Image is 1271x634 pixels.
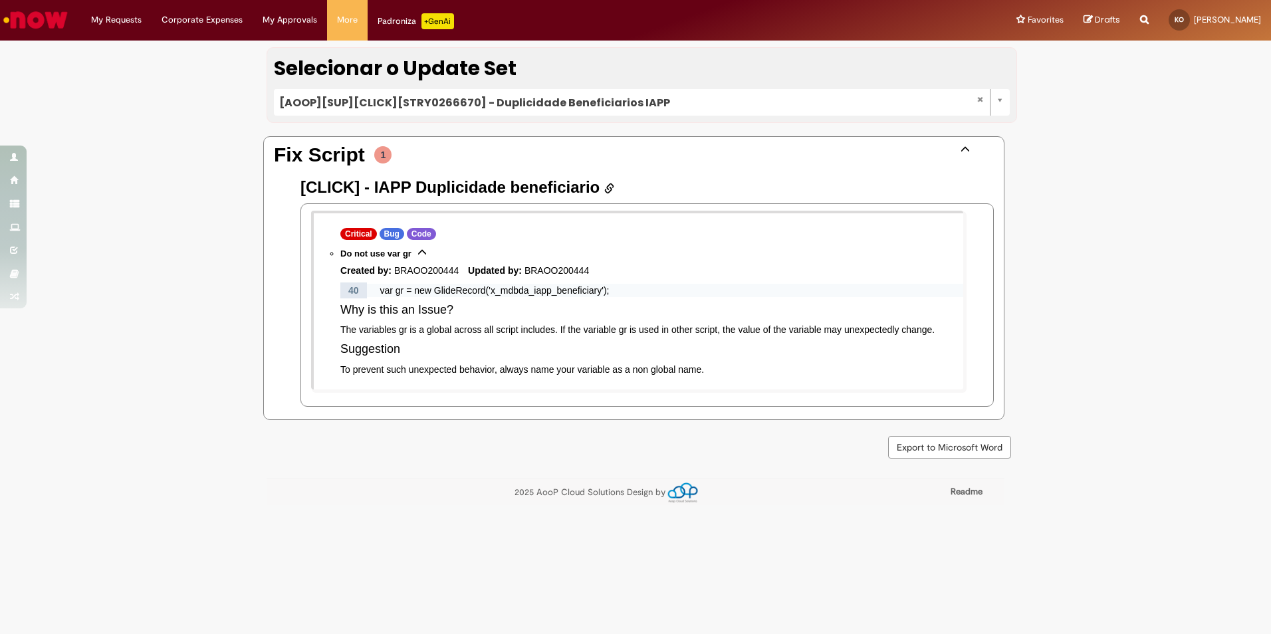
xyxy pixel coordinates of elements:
p: +GenAi [421,13,454,29]
span: BRAOO200444 [394,265,459,276]
span: Code [407,228,436,240]
a: [AOOP][SUP][CLICK][STRY0266670] - Duplicidade Beneficiarios IAPPClear field updateSet [274,89,1010,116]
b: Updated by: [468,265,522,276]
button: Export to Microsoft Word [888,436,1011,459]
span: More [337,13,358,27]
span: BRAOO200444 [524,265,589,276]
text: The variables gr is a global across all script includes. If the variable gr is used in other scri... [340,324,935,335]
b: Created by: [340,265,392,276]
a: Drafts [1084,14,1120,27]
span: Critical [340,228,377,240]
span: Drafts [1095,13,1120,26]
abbr: Clear field updateSet [970,89,990,110]
div: Padroniza [378,13,454,29]
span: var gr = new GlideRecord('x_mdbda_iapp_beneficiary'); [369,282,620,298]
span: Why is this an Issue? [340,303,453,316]
text: To prevent such unexpected behavior, always name your variable as a non global name. [340,364,704,375]
span: KO [1175,15,1184,24]
span: My Requests [91,13,142,27]
span: Corporate Expenses [162,13,243,27]
b: 40 [348,285,359,296]
span: [AOOP][SUP][CLICK][STRY0266670] - Duplicidade Beneficiarios IAPP [279,89,977,116]
img: ServiceNow [1,7,70,33]
span: 1 [374,146,392,163]
span: Do not use var gr [340,249,411,259]
div: Selecionar o Update Set [274,54,1010,83]
a: [CLICK] - IAPP Duplicidade beneficiario [300,178,614,196]
span: [PERSON_NAME] [1194,14,1261,25]
span: My Approvals [263,13,317,27]
span: Suggestion [340,342,400,356]
span: Favorites [1028,13,1064,27]
span: Bug [380,228,404,240]
img: Logo-Aoop.png [665,482,703,503]
a: Readme [951,486,982,497]
span: 2025 AooP Cloud Solutions Design by [515,486,703,498]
